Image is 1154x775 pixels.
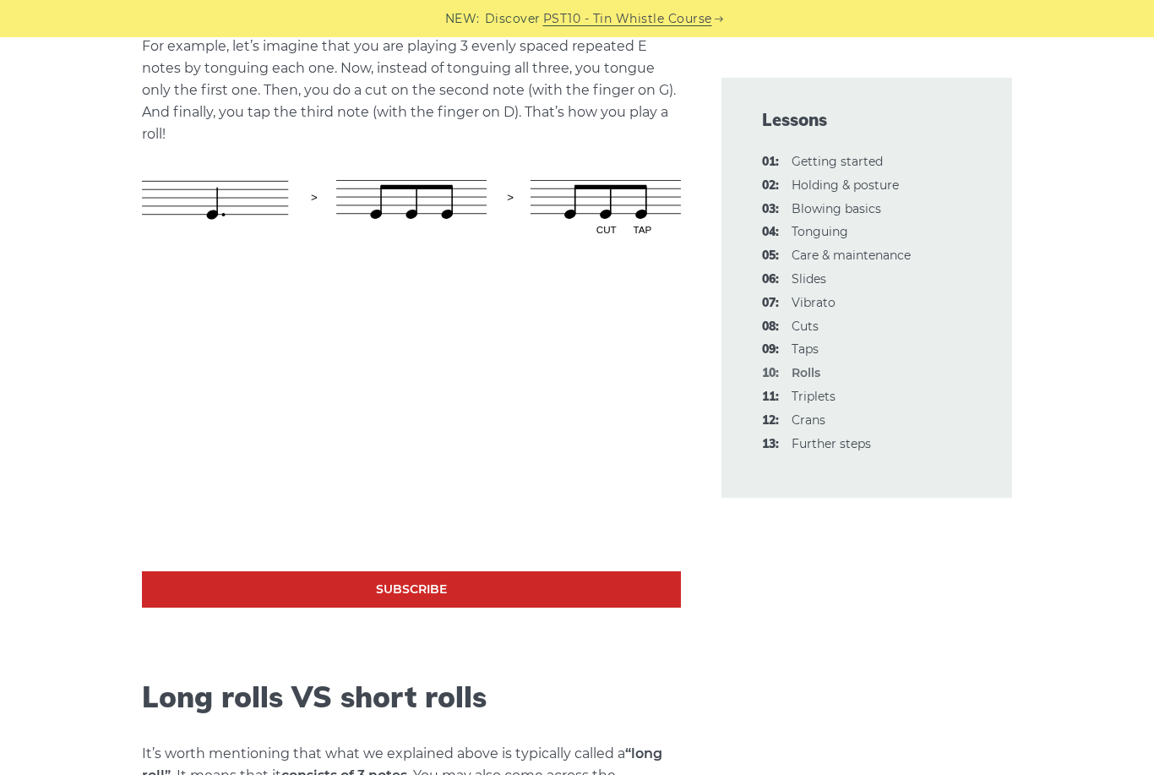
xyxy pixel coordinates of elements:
a: 07:Vibrato [792,295,836,310]
a: 02:Holding & posture [792,177,899,193]
span: Lessons [762,108,972,132]
span: NEW: [445,9,480,29]
a: Subscribe [142,571,681,608]
span: 01: [762,152,779,172]
a: PST10 - Tin Whistle Course [543,9,712,29]
p: For example, let’s imagine that you are playing 3 evenly spaced repeated E notes by tonguing each... [142,35,681,145]
a: 04:Tonguing [792,224,848,239]
span: 11: [762,387,779,407]
span: 07: [762,293,779,314]
span: 04: [762,222,779,243]
strong: Rolls [792,365,820,380]
span: 05: [762,246,779,266]
a: 03:Blowing basics [792,201,881,216]
a: 12:Crans [792,412,825,428]
a: 09:Taps [792,341,819,357]
a: 08:Cuts [792,319,819,334]
span: 06: [762,270,779,290]
a: 11:Triplets [792,389,836,404]
span: 08: [762,317,779,337]
span: 10: [762,363,779,384]
h2: Long rolls VS short rolls [142,680,681,715]
iframe: Tin Whistle Ornamentation - Rolls Technique [Tutorial + Exercises] [142,268,681,571]
a: 01:Getting started [792,154,883,169]
span: Discover [485,9,541,29]
span: 09: [762,340,779,360]
span: 02: [762,176,779,196]
a: 06:Slides [792,271,826,287]
a: 05:Care & maintenance [792,248,911,263]
span: 12: [762,411,779,431]
span: 03: [762,199,779,220]
span: 13: [762,434,779,455]
a: 13:Further steps [792,436,871,451]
